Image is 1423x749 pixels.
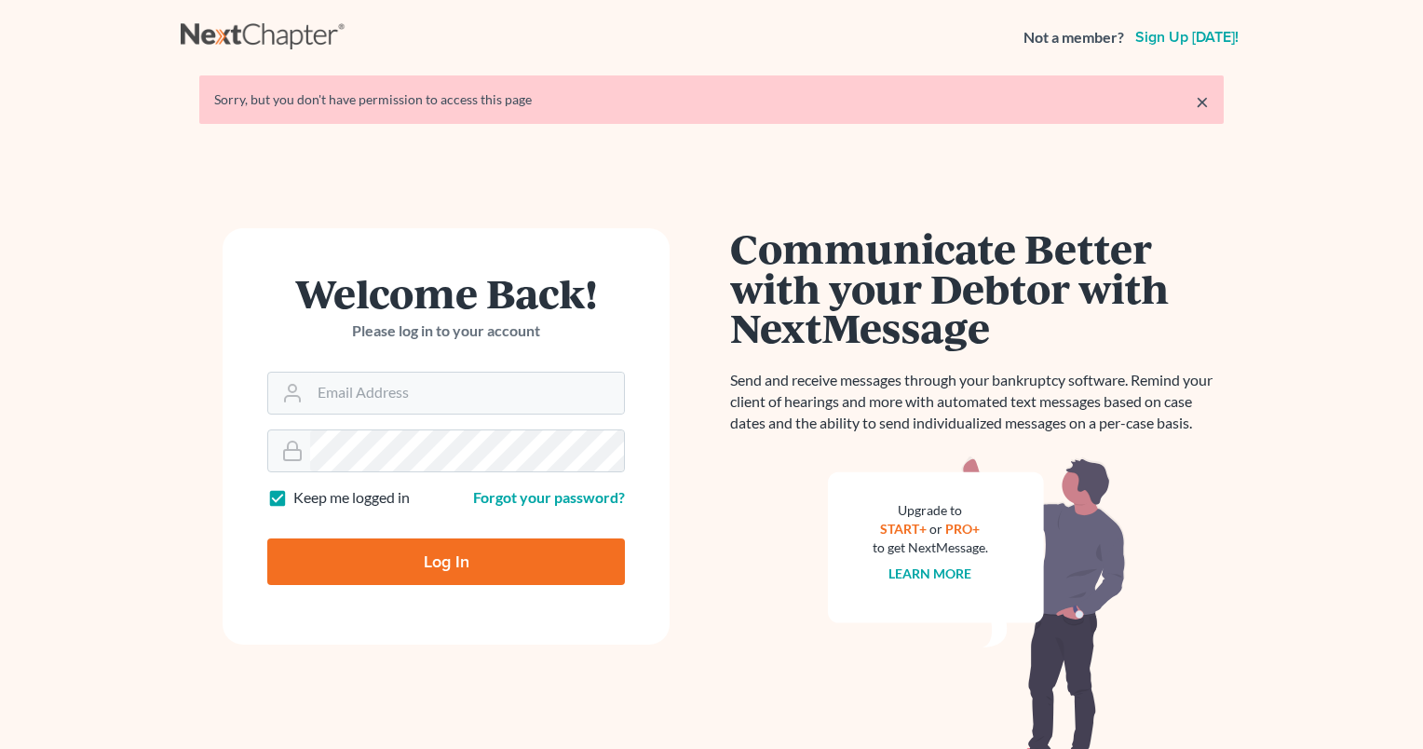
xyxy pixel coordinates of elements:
[730,370,1224,434] p: Send and receive messages through your bankruptcy software. Remind your client of hearings and mo...
[293,487,410,509] label: Keep me logged in
[267,538,625,585] input: Log In
[889,565,972,581] a: Learn more
[310,373,624,414] input: Email Address
[930,521,943,537] span: or
[473,488,625,506] a: Forgot your password?
[873,538,988,557] div: to get NextMessage.
[214,90,1209,109] div: Sorry, but you don't have permission to access this page
[946,521,981,537] a: PRO+
[267,273,625,313] h1: Welcome Back!
[267,320,625,342] p: Please log in to your account
[881,521,928,537] a: START+
[1023,27,1124,48] strong: Not a member?
[873,501,988,520] div: Upgrade to
[1196,90,1209,113] a: ×
[1132,30,1242,45] a: Sign up [DATE]!
[730,228,1224,347] h1: Communicate Better with your Debtor with NextMessage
